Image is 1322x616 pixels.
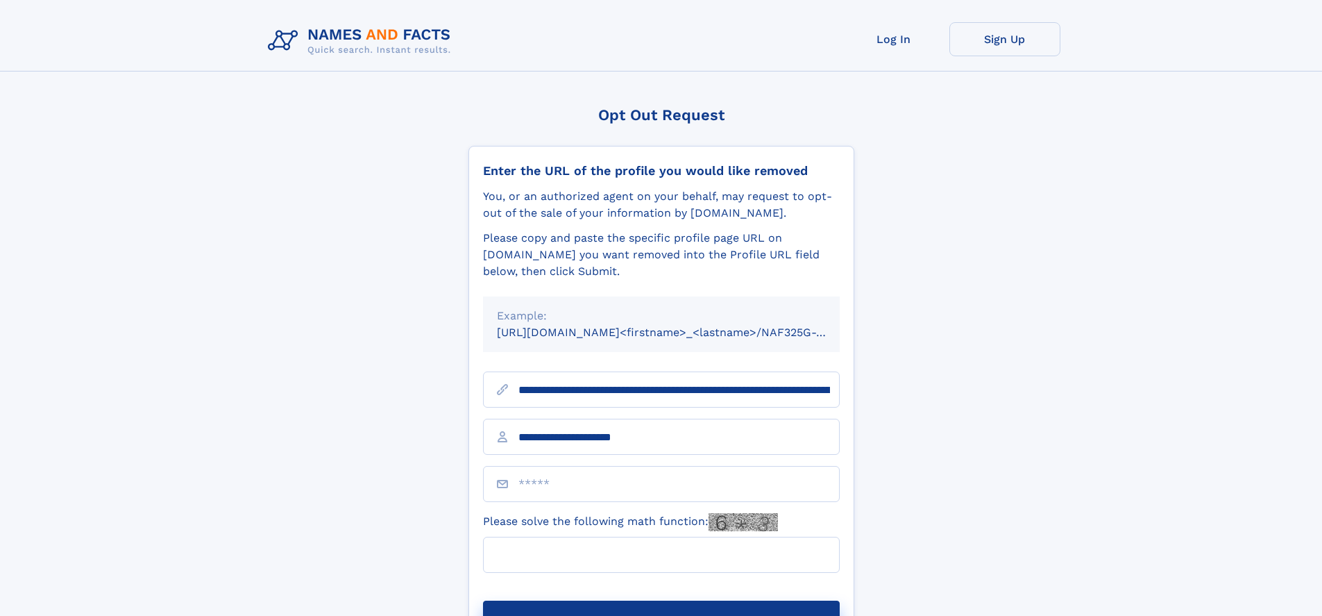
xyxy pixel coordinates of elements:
[483,230,840,280] div: Please copy and paste the specific profile page URL on [DOMAIN_NAME] you want removed into the Pr...
[949,22,1060,56] a: Sign Up
[483,513,778,531] label: Please solve the following math function:
[483,188,840,222] div: You, or an authorized agent on your behalf, may request to opt-out of the sale of your informatio...
[497,326,866,339] small: [URL][DOMAIN_NAME]<firstname>_<lastname>/NAF325G-xxxxxxxx
[838,22,949,56] a: Log In
[497,308,826,324] div: Example:
[262,22,462,60] img: Logo Names and Facts
[483,163,840,178] div: Enter the URL of the profile you would like removed
[468,106,854,124] div: Opt Out Request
